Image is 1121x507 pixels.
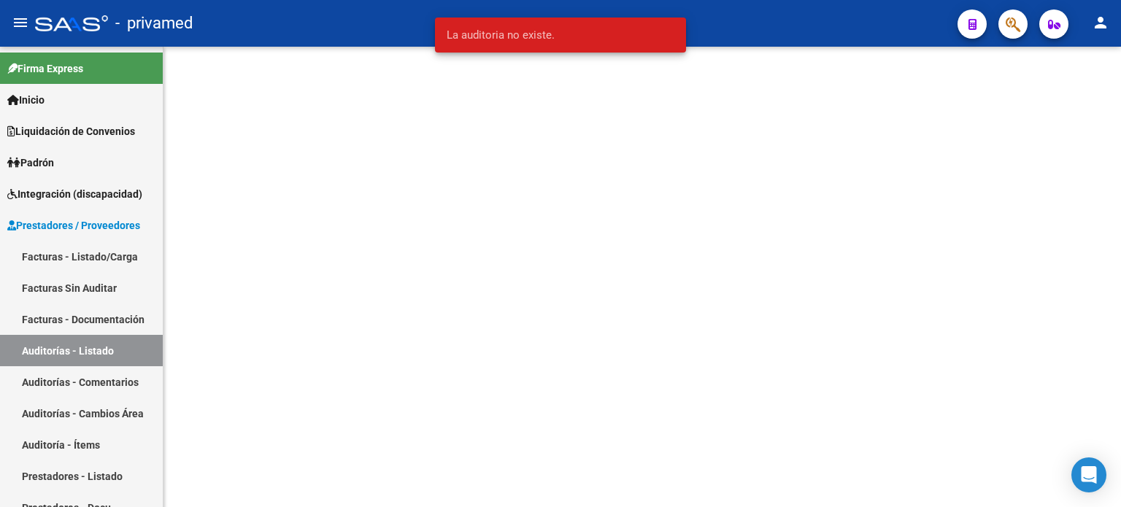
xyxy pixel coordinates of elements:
span: Prestadores / Proveedores [7,217,140,233]
span: La auditoria no existe. [447,28,555,42]
span: Liquidación de Convenios [7,123,135,139]
span: Integración (discapacidad) [7,186,142,202]
span: Padrón [7,155,54,171]
span: Firma Express [7,61,83,77]
span: Inicio [7,92,45,108]
mat-icon: menu [12,14,29,31]
div: Open Intercom Messenger [1071,457,1106,492]
mat-icon: person [1092,14,1109,31]
span: - privamed [115,7,193,39]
